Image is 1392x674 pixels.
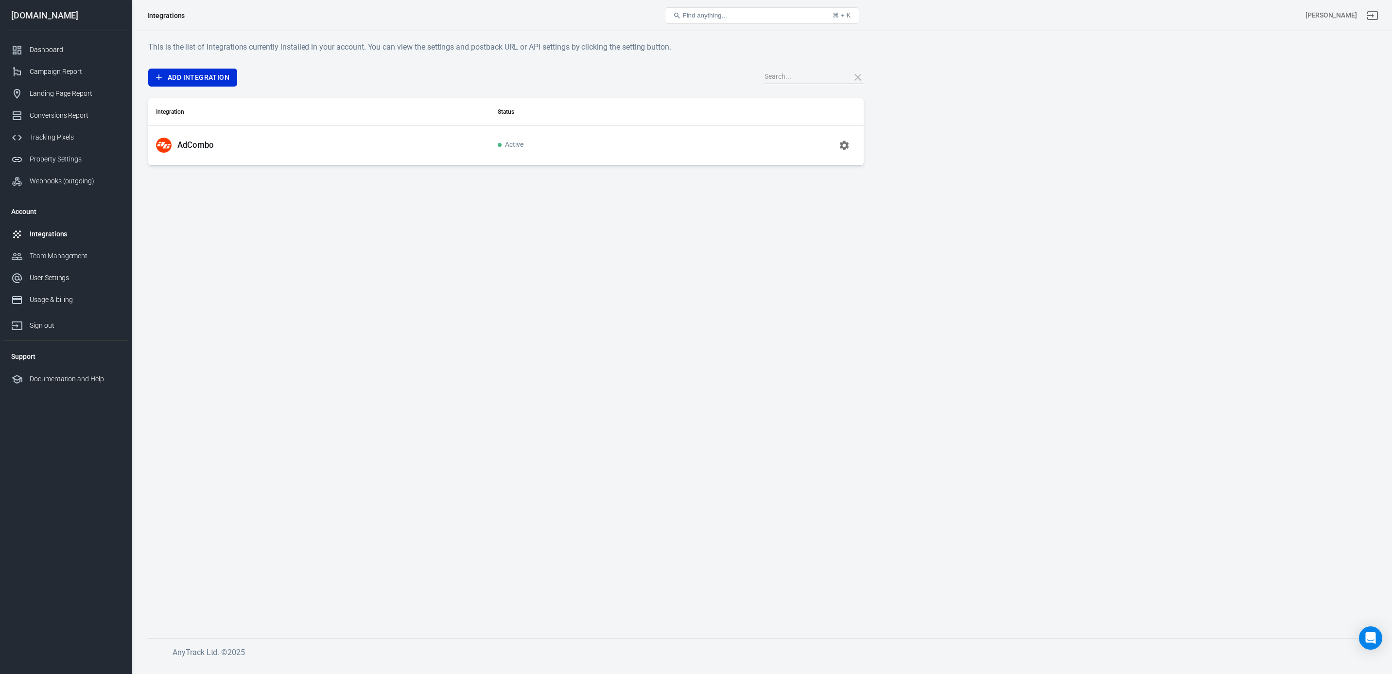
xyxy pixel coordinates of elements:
[3,345,128,368] li: Support
[3,267,128,289] a: User Settings
[30,229,120,239] div: Integrations
[30,154,120,164] div: Property Settings
[30,67,120,77] div: Campaign Report
[3,170,128,192] a: Webhooks (outgoing)
[177,140,214,150] p: AdCombo
[3,148,128,170] a: Property Settings
[3,61,128,83] a: Campaign Report
[3,83,128,105] a: Landing Page Report
[30,176,120,186] div: Webhooks (outgoing)
[3,245,128,267] a: Team Management
[30,45,120,55] div: Dashboard
[148,98,490,126] th: Integration
[3,289,128,311] a: Usage & billing
[765,71,842,84] input: Search...
[833,12,851,19] div: ⌘ + K
[683,12,727,19] span: Find anything...
[3,39,128,61] a: Dashboard
[148,41,864,53] h6: This is the list of integrations currently installed in your account. You can view the settings a...
[30,132,120,142] div: Tracking Pixels
[490,98,682,126] th: Status
[1305,10,1357,20] div: Account id: 8mMXLX3l
[1359,626,1382,650] div: Open Intercom Messenger
[30,89,120,99] div: Landing Page Report
[30,320,120,331] div: Sign out
[3,223,128,245] a: Integrations
[173,646,902,658] h6: AnyTrack Ltd. © 2025
[30,374,120,384] div: Documentation and Help
[665,7,859,24] button: Find anything...⌘ + K
[30,251,120,261] div: Team Management
[3,200,128,223] li: Account
[30,295,120,305] div: Usage & billing
[148,69,237,87] a: Add Integration
[30,110,120,121] div: Conversions Report
[3,126,128,148] a: Tracking Pixels
[147,11,185,20] div: Integrations
[3,311,128,337] a: Sign out
[3,11,128,20] div: [DOMAIN_NAME]
[156,138,172,153] img: AdCombo
[498,141,523,149] span: Active
[3,105,128,126] a: Conversions Report
[30,273,120,283] div: User Settings
[1361,4,1384,27] a: Sign out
